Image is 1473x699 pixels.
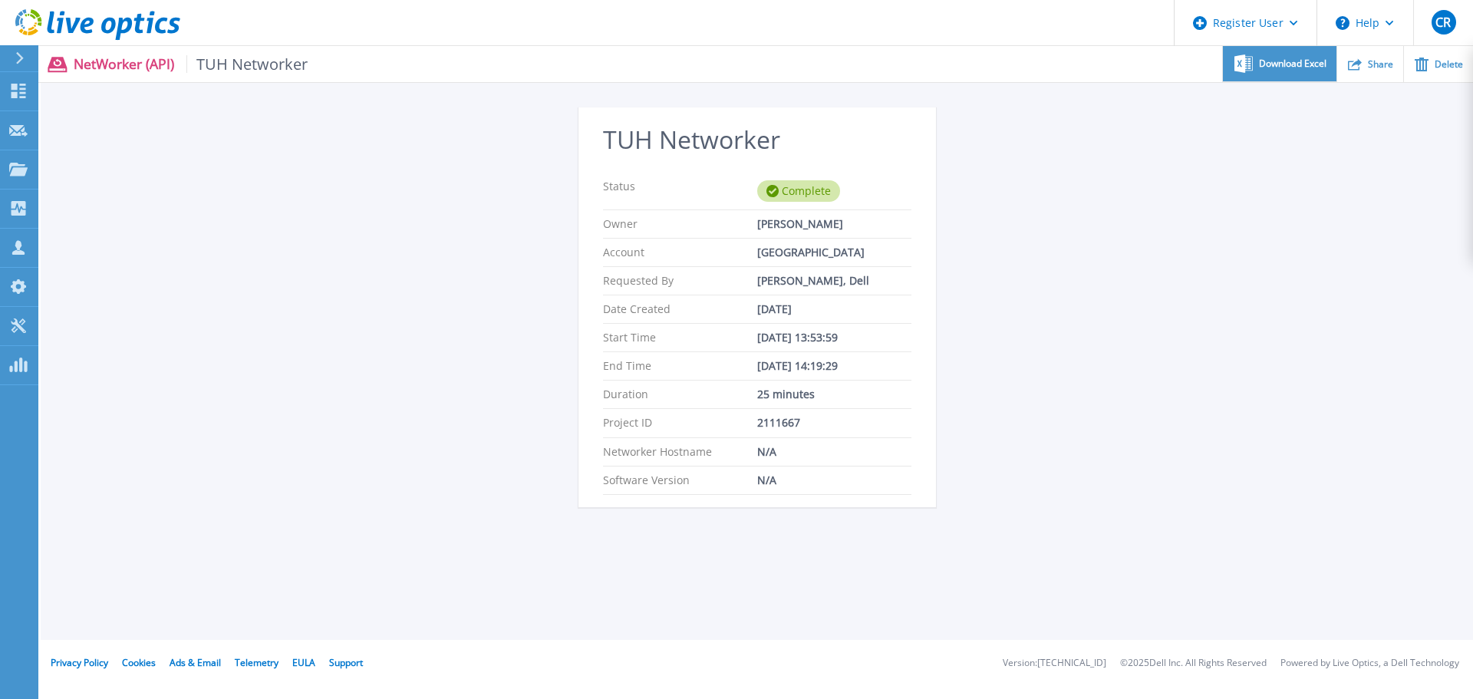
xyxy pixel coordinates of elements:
p: Duration [603,388,757,401]
div: 25 minutes [757,388,911,401]
div: [GEOGRAPHIC_DATA] [757,246,911,259]
p: Date Created [603,303,757,315]
p: Requested By [603,275,757,287]
li: Version: [TECHNICAL_ID] [1003,658,1106,668]
p: Account [603,246,757,259]
div: N/A [757,474,911,486]
h2: TUH Networker [603,126,911,154]
div: [PERSON_NAME], Dell [757,275,911,287]
span: TUH Networker [186,55,308,73]
a: EULA [292,656,315,669]
p: Owner [603,218,757,230]
div: [DATE] [757,303,911,315]
a: Telemetry [235,656,278,669]
span: Download Excel [1259,59,1326,68]
a: Ads & Email [170,656,221,669]
div: [DATE] 14:19:29 [757,360,911,372]
span: CR [1435,16,1451,28]
a: Cookies [122,656,156,669]
div: [DATE] 13:53:59 [757,331,911,344]
span: Delete [1435,60,1463,69]
p: Project ID [603,417,757,429]
span: Share [1368,60,1393,69]
a: Support [329,656,363,669]
p: Networker Hostname [603,446,757,458]
div: [PERSON_NAME] [757,218,911,230]
p: Status [603,180,757,202]
div: Complete [757,180,840,202]
li: Powered by Live Optics, a Dell Technology [1280,658,1459,668]
p: Start Time [603,331,757,344]
li: © 2025 Dell Inc. All Rights Reserved [1120,658,1267,668]
p: End Time [603,360,757,372]
p: NetWorker (API) [74,55,308,73]
div: 2111667 [757,417,911,429]
p: Software Version [603,474,757,486]
div: N/A [757,446,911,458]
a: Privacy Policy [51,656,108,669]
